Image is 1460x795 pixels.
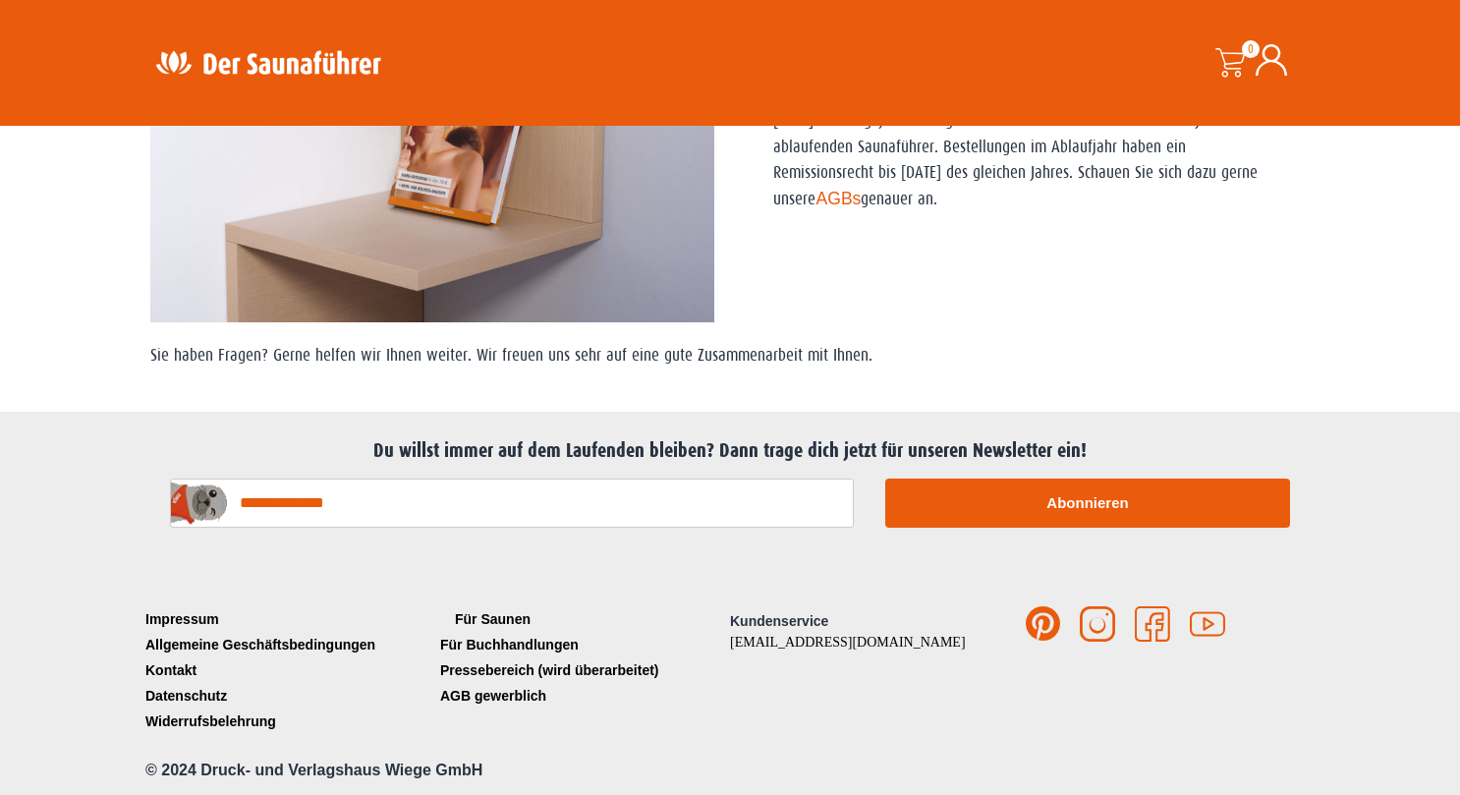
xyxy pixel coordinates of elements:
span: © 2024 Druck- und Verlagshaus Wiege GmbH [145,762,482,778]
a: Für Buchhandlungen [435,632,730,657]
a: Datenschutz [140,683,435,709]
h2: Du willst immer auf dem Laufenden bleiben? Dann trage dich jetzt für unseren Newsletter ein! [150,439,1310,463]
a: Kontakt [140,657,435,683]
a: Widerrufsbelehrung [140,709,435,734]
button: Abonnieren [885,479,1290,528]
a: [EMAIL_ADDRESS][DOMAIN_NAME] [730,635,966,650]
p: Sie haben Fragen? Gerne helfen wir Ihnen weiter. Wir freuen uns sehr auf eine gute Zusammenarbeit... [150,343,1310,369]
a: AGB gewerblich [435,683,730,709]
a: Pressebereich (wird überarbeitet) [435,657,730,683]
a: Allgemeine Geschäftsbedingungen [140,632,435,657]
span: Kundenservice [730,613,828,629]
a: AGBs [815,189,861,208]
span: 0 [1242,40,1260,58]
a: Für Saunen [435,606,730,632]
a: Impressum [140,606,435,632]
nav: Menü [140,606,435,734]
nav: Menü [435,606,730,709]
